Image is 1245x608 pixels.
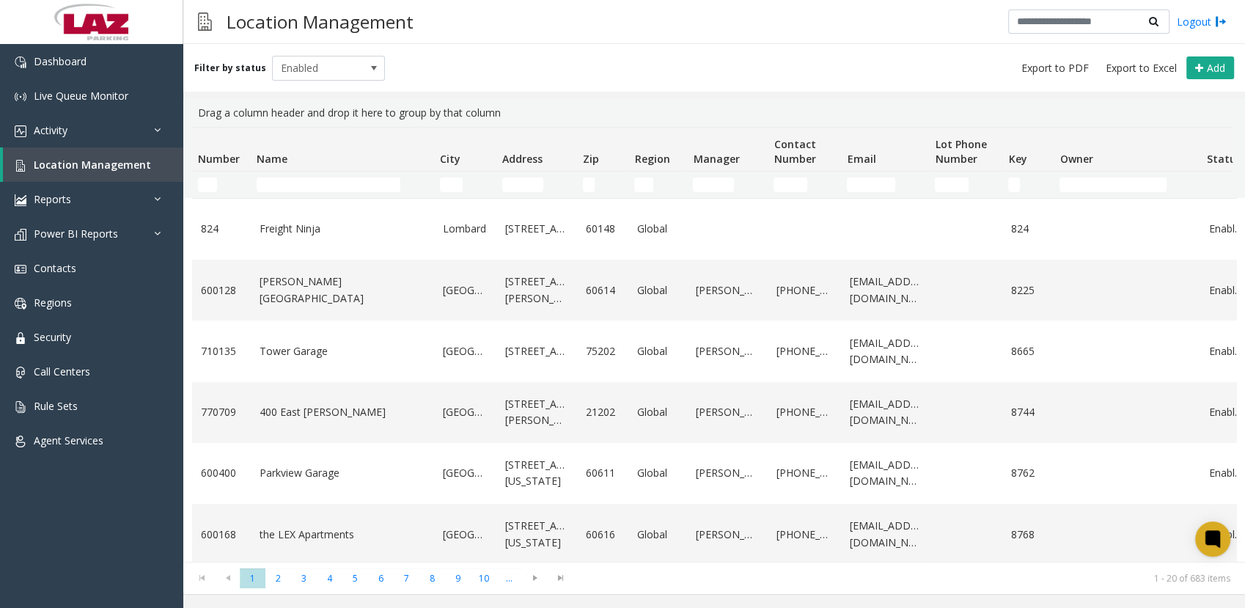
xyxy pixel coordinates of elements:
a: [EMAIL_ADDRESS][DOMAIN_NAME] [850,457,920,490]
button: Export to Excel [1100,58,1183,78]
span: Export to Excel [1106,61,1177,76]
a: 600128 [201,282,242,298]
a: 60616 [586,527,620,543]
a: Location Management [3,147,183,182]
a: 600168 [201,527,242,543]
span: Regions [34,296,72,310]
a: 8744 [1011,404,1045,420]
h3: Location Management [219,4,421,40]
td: City Filter [434,172,496,198]
a: [PHONE_NUMBER] [776,527,832,543]
span: Page 11 [496,568,522,588]
a: 770709 [201,404,242,420]
span: Email [847,152,875,166]
button: Add [1186,56,1234,80]
a: [GEOGRAPHIC_DATA] [443,282,488,298]
a: Enabled [1209,282,1243,298]
td: Owner Filter [1054,172,1200,198]
a: Lombard [443,221,488,237]
a: 8762 [1011,465,1045,481]
span: Rule Sets [34,399,78,413]
span: Owner [1059,152,1092,166]
td: Address Filter [496,172,577,198]
a: Global [637,282,678,298]
span: Live Queue Monitor [34,89,128,103]
button: Export to PDF [1016,58,1095,78]
span: Page 8 [419,568,445,588]
span: Call Centers [34,365,90,378]
a: Global [637,221,678,237]
input: Number Filter [198,177,217,192]
span: Region [634,152,669,166]
img: 'icon' [15,91,26,103]
a: [PERSON_NAME] [696,404,759,420]
a: [EMAIL_ADDRESS][DOMAIN_NAME] [850,396,920,429]
span: Go to the last page [551,572,570,584]
img: 'icon' [15,436,26,447]
img: 'icon' [15,229,26,241]
span: Key [1008,152,1027,166]
input: Zip Filter [583,177,595,192]
a: 710135 [201,343,242,359]
img: 'icon' [15,263,26,275]
span: Name [257,152,287,166]
kendo-pager-info: 1 - 20 of 683 items [582,572,1230,585]
a: Freight Ninja [260,221,425,237]
img: 'icon' [15,367,26,378]
span: Page 1 [240,568,265,588]
a: 824 [1011,221,1045,237]
a: [EMAIL_ADDRESS][DOMAIN_NAME] [850,335,920,368]
span: Manager [693,152,739,166]
span: Go to the next page [522,568,548,589]
a: [EMAIL_ADDRESS][DOMAIN_NAME] [850,274,920,307]
a: [GEOGRAPHIC_DATA] [443,527,488,543]
a: Tower Garage [260,343,425,359]
a: [STREET_ADDRESS] [505,343,568,359]
a: [PERSON_NAME][GEOGRAPHIC_DATA] [260,274,425,307]
a: Enabled [1209,527,1243,543]
span: Security [34,330,71,344]
td: Name Filter [251,172,434,198]
td: Region Filter [628,172,687,198]
span: City [440,152,460,166]
input: Address Filter [502,177,543,192]
span: Contact Number [774,137,815,166]
a: [PERSON_NAME] [696,282,759,298]
a: Enabled [1209,404,1243,420]
input: Region Filter [634,177,653,192]
input: Owner Filter [1059,177,1167,192]
span: Page 10 [471,568,496,588]
span: Page 3 [291,568,317,588]
td: Number Filter [192,172,251,198]
span: Address [502,152,543,166]
a: 60611 [586,465,620,481]
span: Reports [34,192,71,206]
a: 8665 [1011,343,1045,359]
a: [STREET_ADDRESS] [505,221,568,237]
span: Agent Services [34,433,103,447]
a: [PHONE_NUMBER] [776,282,832,298]
input: Name Filter [257,177,400,192]
a: Enabled [1209,221,1243,237]
a: [PHONE_NUMBER] [776,404,832,420]
td: Manager Filter [687,172,768,198]
span: Page 2 [265,568,291,588]
span: Zip [583,152,599,166]
a: 8225 [1011,282,1045,298]
span: Power BI Reports [34,227,118,241]
div: Data table [183,127,1245,562]
a: 21202 [586,404,620,420]
span: Contacts [34,261,76,275]
input: Email Filter [847,177,895,192]
a: Global [637,465,678,481]
a: [STREET_ADDRESS][US_STATE] [505,457,568,490]
td: Zip Filter [577,172,628,198]
a: [EMAIL_ADDRESS][DOMAIN_NAME] [850,518,920,551]
td: Email Filter [841,172,929,198]
span: Export to PDF [1021,61,1089,76]
img: 'icon' [15,125,26,137]
span: Enabled [273,56,362,80]
a: [STREET_ADDRESS][US_STATE] [505,518,568,551]
span: Add [1207,61,1225,75]
span: Go to the last page [548,568,573,589]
